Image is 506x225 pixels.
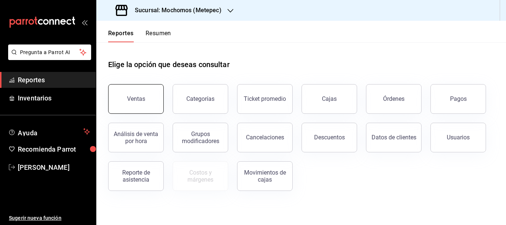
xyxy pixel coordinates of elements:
button: Reporte de asistencia [108,161,164,191]
div: Ticket promedio [244,95,286,102]
a: Pregunta a Parrot AI [5,54,91,62]
h1: Elige la opción que deseas consultar [108,59,230,70]
div: Categorías [186,95,214,102]
button: Ventas [108,84,164,114]
button: Datos de clientes [366,123,422,152]
div: Ventas [127,95,145,102]
div: Movimientos de cajas [242,169,288,183]
button: Grupos modificadores [173,123,228,152]
span: Pregunta a Parrot AI [20,49,80,56]
div: Grupos modificadores [177,130,223,145]
div: Cajas [322,95,337,102]
div: Descuentos [314,134,345,141]
button: Reportes [108,30,134,42]
button: Pregunta a Parrot AI [8,44,91,60]
div: Reporte de asistencia [113,169,159,183]
button: Resumen [146,30,171,42]
span: Recomienda Parrot [18,144,90,154]
button: open_drawer_menu [81,19,87,25]
button: Categorías [173,84,228,114]
span: Reportes [18,75,90,85]
button: Usuarios [430,123,486,152]
span: [PERSON_NAME] [18,162,90,172]
span: Sugerir nueva función [9,214,90,222]
div: Cancelaciones [246,134,284,141]
div: navigation tabs [108,30,171,42]
button: Descuentos [302,123,357,152]
button: Ticket promedio [237,84,293,114]
div: Análisis de venta por hora [113,130,159,145]
div: Órdenes [383,95,405,102]
button: Cajas [302,84,357,114]
button: Cancelaciones [237,123,293,152]
div: Usuarios [447,134,470,141]
button: Análisis de venta por hora [108,123,164,152]
span: Ayuda [18,127,80,136]
span: Inventarios [18,93,90,103]
button: Contrata inventarios para ver este reporte [173,161,228,191]
h3: Sucursal: Mochomos (Metepec) [129,6,222,15]
div: Costos y márgenes [177,169,223,183]
div: Pagos [450,95,467,102]
button: Movimientos de cajas [237,161,293,191]
div: Datos de clientes [372,134,416,141]
button: Pagos [430,84,486,114]
button: Órdenes [366,84,422,114]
